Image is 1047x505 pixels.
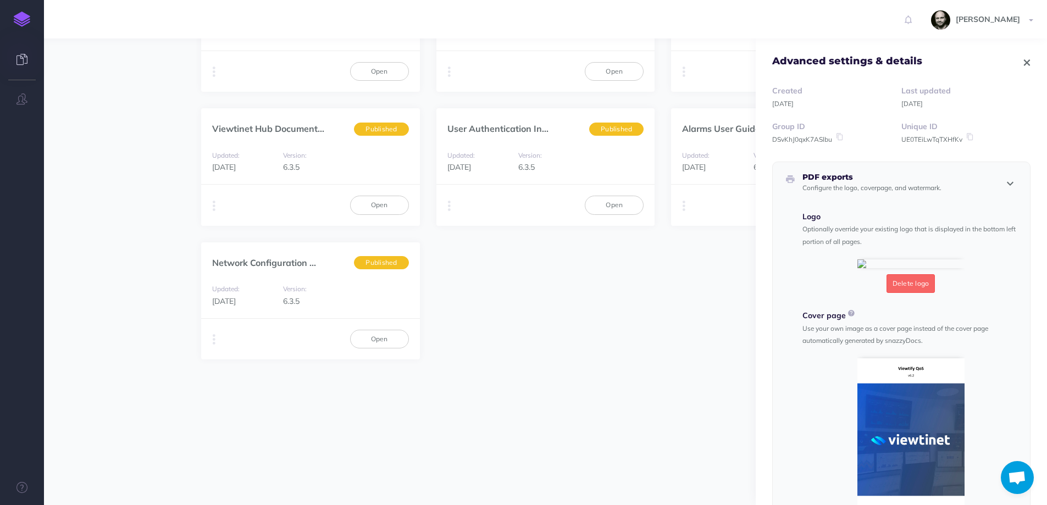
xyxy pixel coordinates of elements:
[802,184,941,192] small: Configure the logo, coverpage, and watermark.
[848,309,855,317] i: Cover page
[212,151,240,159] small: Updated:
[887,274,935,293] button: Delete logo
[901,135,962,143] small: UE0TEiLwTqTXHfKv
[901,121,938,131] strong: Unique ID
[772,99,794,108] small: [DATE]
[585,196,644,214] a: Open
[447,123,549,134] a: User Authentication In...
[212,162,236,172] span: [DATE]
[682,162,706,172] span: [DATE]
[212,285,240,293] small: Updated:
[772,86,802,96] strong: Created
[518,151,542,159] small: Version:
[350,62,409,81] a: Open
[447,151,475,159] small: Updated:
[802,310,846,320] strong: Cover page
[802,225,1016,245] small: Optionally override your existing logo that is displayed in the bottom left portion of all pages.
[283,296,300,306] span: 6.3.5
[14,12,30,27] img: logo-mark.svg
[931,10,950,30] img: fYsxTL7xyiRwVNfLOwtv2ERfMyxBnxhkboQPdXU4.jpeg
[447,162,471,172] span: [DATE]
[283,285,307,293] small: Version:
[518,162,535,172] span: 6.3.5
[802,324,988,345] small: Use your own image as a cover page instead of the cover page automatically generated by snazzyDocs.
[212,296,236,306] span: [DATE]
[802,212,821,221] strong: Logo
[901,86,951,96] strong: Last updated
[754,151,777,159] small: Version:
[350,196,409,214] a: Open
[682,123,760,134] a: Alarms User Guide
[950,14,1026,24] span: [PERSON_NAME]
[802,173,941,181] h5: PDF exports
[682,151,710,159] small: Updated:
[772,121,805,131] strong: Group ID
[901,99,923,108] small: [DATE]
[283,162,300,172] span: 6.3.5
[772,135,832,143] small: DSvKhJ0qxK7ASlbu
[350,330,409,348] a: Open
[772,56,922,67] h4: Advanced settings & details
[754,162,770,172] span: 6.3.5
[212,257,316,268] a: Network Configuration ...
[857,259,965,268] span: Change logo
[212,123,324,134] a: Viewtinet Hub Document...
[283,151,307,159] small: Version:
[1001,461,1034,494] div: Chat abierto
[857,259,965,268] img: bcf3e20b-9d86-4ace-84ed-2b47fd1ac092
[585,62,644,81] a: Open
